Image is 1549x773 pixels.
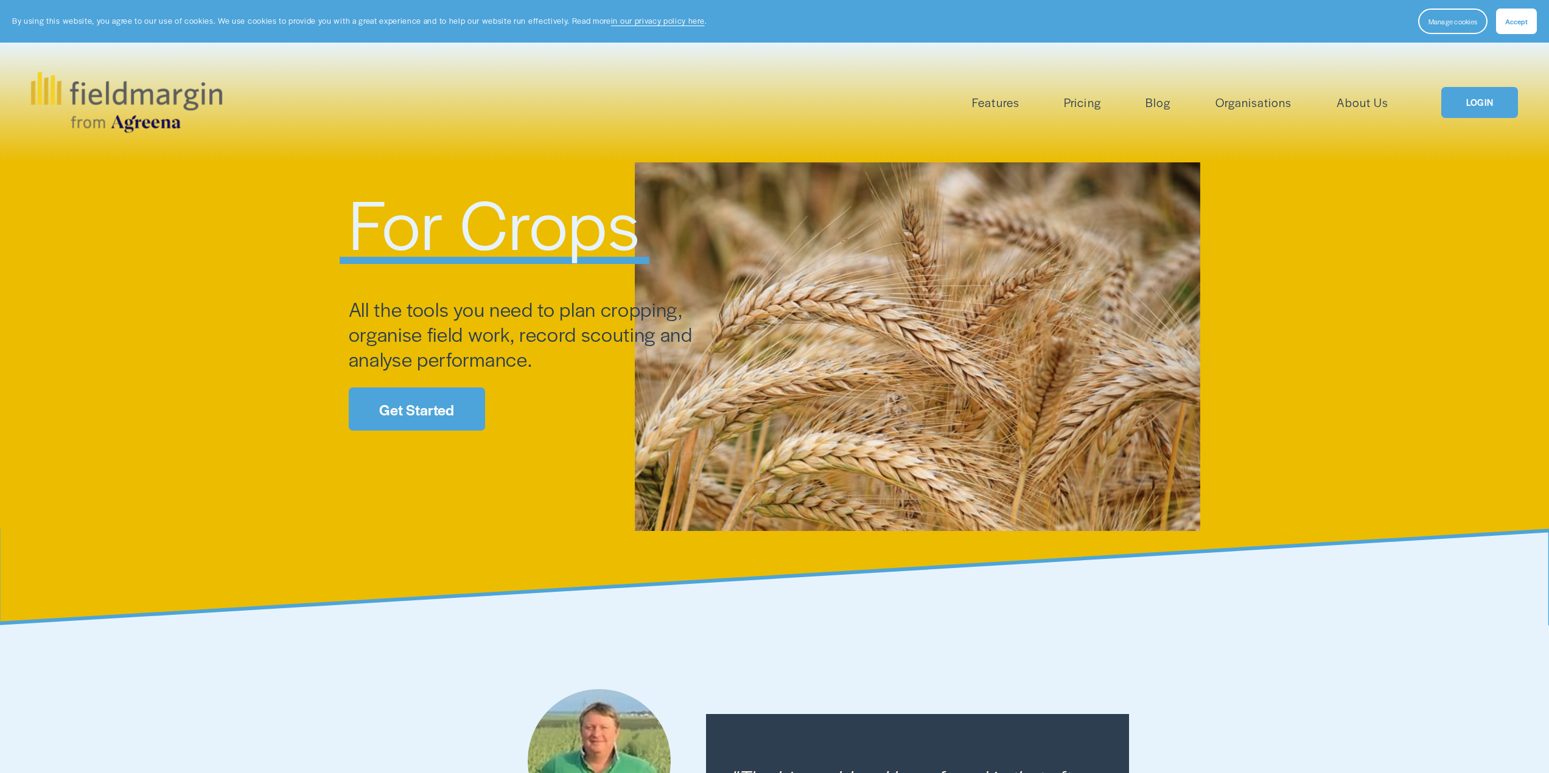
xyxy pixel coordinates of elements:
[1064,92,1100,113] a: Pricing
[1215,92,1292,113] a: Organisations
[349,387,485,431] a: Get Started
[1145,92,1170,113] a: Blog
[611,15,705,26] a: in our privacy policy here
[1418,9,1488,34] button: Manage cookies
[972,92,1019,113] a: folder dropdown
[1337,92,1388,113] a: About Us
[31,72,222,133] img: fieldmargin.com
[349,173,640,270] span: For Crops
[349,295,698,372] span: All the tools you need to plan cropping, organise field work, record scouting and analyse perform...
[1428,16,1477,26] span: Manage cookies
[1505,16,1528,26] span: Accept
[972,94,1019,111] span: Features
[1441,87,1518,118] a: LOGIN
[12,15,707,27] p: By using this website, you agree to our use of cookies. We use cookies to provide you with a grea...
[1496,9,1537,34] button: Accept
